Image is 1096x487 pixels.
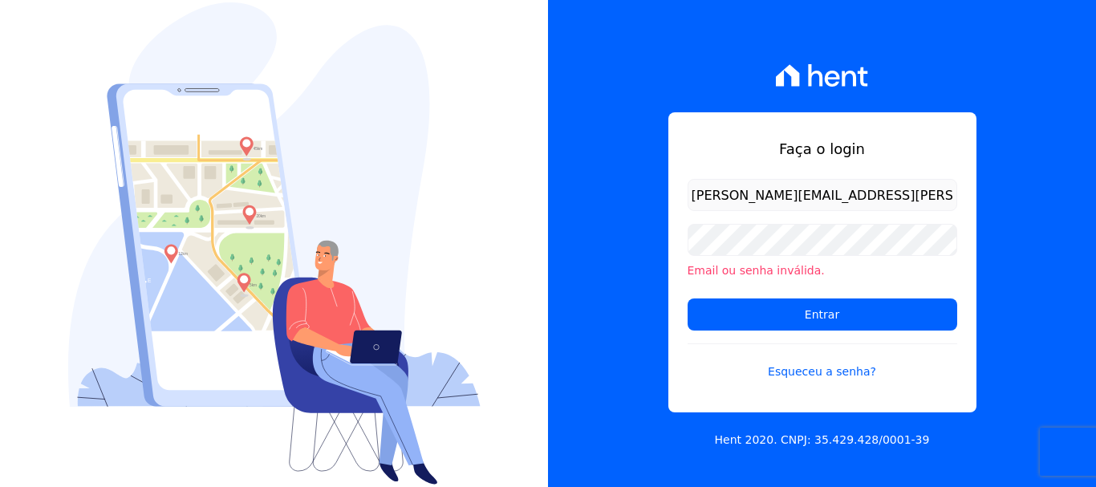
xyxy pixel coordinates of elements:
p: Hent 2020. CNPJ: 35.429.428/0001-39 [715,432,930,448]
a: Esqueceu a senha? [688,343,957,380]
input: Email [688,179,957,211]
input: Entrar [688,298,957,331]
li: Email ou senha inválida. [688,262,957,279]
h1: Faça o login [688,138,957,160]
img: Login [68,2,481,485]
